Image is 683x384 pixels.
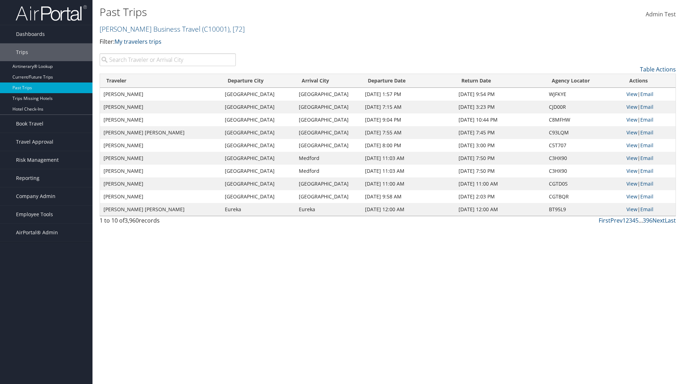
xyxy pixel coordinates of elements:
[640,193,653,200] a: Email
[455,177,545,190] td: [DATE] 11:00 AM
[100,203,221,216] td: [PERSON_NAME] [PERSON_NAME]
[623,190,676,203] td: |
[623,139,676,152] td: |
[100,190,221,203] td: [PERSON_NAME]
[16,187,55,205] span: Company Admin
[646,10,676,18] span: Admin Test
[100,74,221,88] th: Traveler: activate to sort column ascending
[115,38,162,46] a: My travelers trips
[455,74,545,88] th: Return Date: activate to sort column ascending
[545,88,623,101] td: WJFKYE
[221,113,295,126] td: [GEOGRAPHIC_DATA]
[100,88,221,101] td: [PERSON_NAME]
[640,206,653,213] a: Email
[100,24,245,34] a: [PERSON_NAME] Business Travel
[623,88,676,101] td: |
[640,167,653,174] a: Email
[221,101,295,113] td: [GEOGRAPHIC_DATA]
[221,203,295,216] td: Eureka
[295,126,361,139] td: [GEOGRAPHIC_DATA]
[16,5,87,21] img: airportal-logo.png
[361,177,455,190] td: [DATE] 11:00 AM
[361,126,455,139] td: [DATE] 7:55 AM
[455,113,545,126] td: [DATE] 10:44 PM
[100,126,221,139] td: [PERSON_NAME] [PERSON_NAME]
[640,91,653,97] a: Email
[652,217,665,224] a: Next
[626,180,637,187] a: View
[125,217,139,224] span: 3,960
[545,165,623,177] td: C3HX90
[202,24,229,34] span: ( C10001 )
[361,190,455,203] td: [DATE] 9:58 AM
[295,74,361,88] th: Arrival City: activate to sort column ascending
[626,129,637,136] a: View
[16,206,53,223] span: Employee Tools
[295,88,361,101] td: [GEOGRAPHIC_DATA]
[221,126,295,139] td: [GEOGRAPHIC_DATA]
[626,206,637,213] a: View
[100,139,221,152] td: [PERSON_NAME]
[629,217,632,224] a: 3
[623,74,676,88] th: Actions
[361,88,455,101] td: [DATE] 1:57 PM
[626,167,637,174] a: View
[16,169,39,187] span: Reporting
[16,25,45,43] span: Dashboards
[295,203,361,216] td: Eureka
[623,203,676,216] td: |
[635,217,639,224] a: 5
[221,177,295,190] td: [GEOGRAPHIC_DATA]
[599,217,610,224] a: First
[221,165,295,177] td: [GEOGRAPHIC_DATA]
[455,152,545,165] td: [DATE] 7:50 PM
[221,74,295,88] th: Departure City: activate to sort column ascending
[16,151,59,169] span: Risk Management
[626,116,637,123] a: View
[545,74,623,88] th: Agency Locator: activate to sort column ascending
[545,126,623,139] td: C93LQM
[295,113,361,126] td: [GEOGRAPHIC_DATA]
[16,43,28,61] span: Trips
[16,115,43,133] span: Book Travel
[545,139,623,152] td: C5T707
[623,126,676,139] td: |
[16,224,58,241] span: AirPortal® Admin
[623,177,676,190] td: |
[455,203,545,216] td: [DATE] 12:00 AM
[623,101,676,113] td: |
[100,165,221,177] td: [PERSON_NAME]
[545,152,623,165] td: C3HX90
[221,88,295,101] td: [GEOGRAPHIC_DATA]
[221,139,295,152] td: [GEOGRAPHIC_DATA]
[100,5,484,20] h1: Past Trips
[361,113,455,126] td: [DATE] 9:04 PM
[100,152,221,165] td: [PERSON_NAME]
[639,217,643,224] span: …
[610,217,623,224] a: Prev
[455,126,545,139] td: [DATE] 7:45 PM
[295,165,361,177] td: Medford
[626,193,637,200] a: View
[623,217,626,224] a: 1
[295,190,361,203] td: [GEOGRAPHIC_DATA]
[295,101,361,113] td: [GEOGRAPHIC_DATA]
[295,177,361,190] td: [GEOGRAPHIC_DATA]
[632,217,635,224] a: 4
[100,177,221,190] td: [PERSON_NAME]
[361,203,455,216] td: [DATE] 12:00 AM
[455,101,545,113] td: [DATE] 3:23 PM
[643,217,652,224] a: 396
[455,165,545,177] td: [DATE] 7:50 PM
[623,165,676,177] td: |
[295,152,361,165] td: Medford
[640,65,676,73] a: Table Actions
[221,190,295,203] td: [GEOGRAPHIC_DATA]
[455,139,545,152] td: [DATE] 3:00 PM
[545,113,623,126] td: C8MFHW
[455,88,545,101] td: [DATE] 9:54 PM
[229,24,245,34] span: , [ 72 ]
[361,165,455,177] td: [DATE] 11:03 AM
[455,190,545,203] td: [DATE] 2:03 PM
[100,113,221,126] td: [PERSON_NAME]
